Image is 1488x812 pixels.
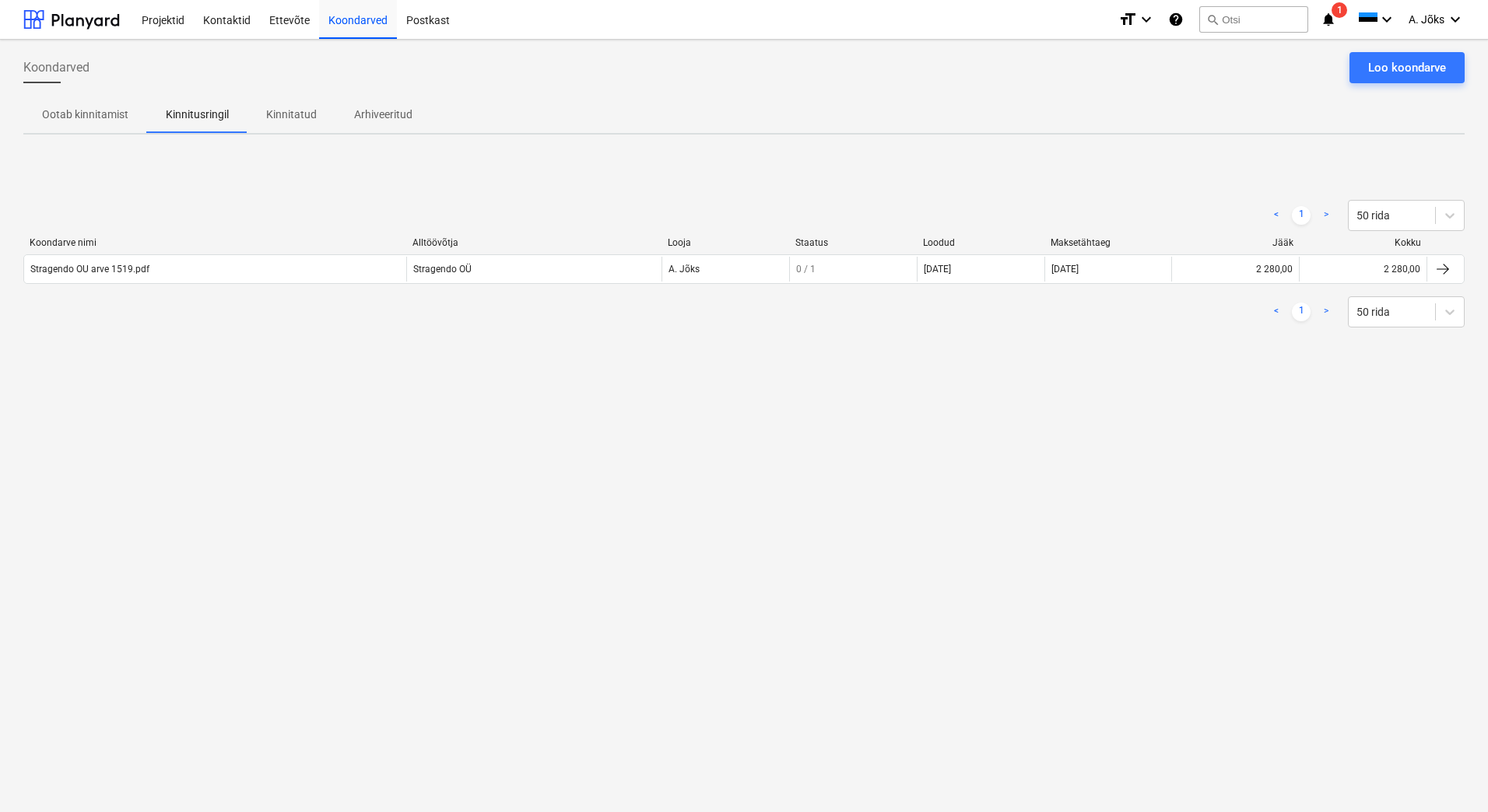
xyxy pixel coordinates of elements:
div: Jääk [1178,237,1293,248]
i: Abikeskus [1168,10,1184,29]
a: Next page [1317,303,1335,321]
i: keyboard_arrow_down [1377,10,1396,29]
i: format_size [1118,10,1137,29]
div: Alltöövõtja [412,237,655,248]
span: 1 [1332,2,1347,18]
div: 2 280,00 [1256,264,1293,275]
div: Stragendo OU arve 1519.pdf [30,264,149,275]
a: Previous page [1267,206,1286,225]
a: Page 1 is your current page [1292,206,1311,225]
div: [DATE] [924,264,951,275]
div: Stragendo OÜ [406,257,662,282]
i: notifications [1321,10,1336,29]
div: Loodud [923,237,1038,248]
p: Kinnitatud [266,107,317,123]
div: Koondarve nimi [30,237,400,248]
span: search [1206,13,1219,26]
div: Loo koondarve [1368,58,1446,78]
p: Kinnitusringil [166,107,229,123]
p: Ootab kinnitamist [42,107,128,123]
div: 2 280,00 [1384,264,1420,275]
a: Page 1 is your current page [1292,303,1311,321]
div: A. Jõks [662,257,789,282]
a: Previous page [1267,303,1286,321]
span: A. Jõks [1409,13,1444,26]
div: [DATE] [1044,257,1172,282]
iframe: Chat Widget [1410,737,1488,812]
span: Koondarved [23,58,89,77]
div: Looja [668,237,783,248]
i: keyboard_arrow_down [1137,10,1156,29]
div: Maksetähtaeg [1051,237,1166,248]
span: 0 / 1 [796,264,816,275]
button: Otsi [1199,6,1308,33]
button: Loo koondarve [1349,52,1465,83]
div: Kokku [1306,237,1421,248]
i: keyboard_arrow_down [1446,10,1465,29]
div: Staatus [795,237,911,248]
p: Arhiveeritud [354,107,412,123]
a: Next page [1317,206,1335,225]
